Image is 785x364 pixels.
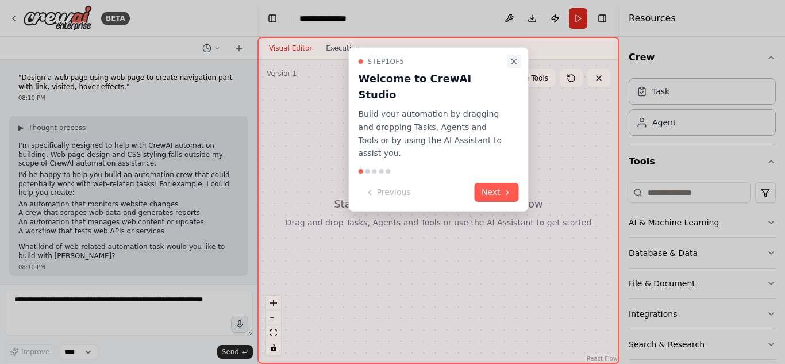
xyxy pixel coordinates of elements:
button: Hide left sidebar [264,10,280,26]
p: Build your automation by dragging and dropping Tasks, Agents and Tools or by using the AI Assista... [359,108,505,160]
h3: Welcome to CrewAI Studio [359,71,505,103]
button: Close walkthrough [507,55,521,68]
span: Step 1 of 5 [368,57,405,66]
button: Next [475,183,519,202]
button: Previous [359,183,418,202]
